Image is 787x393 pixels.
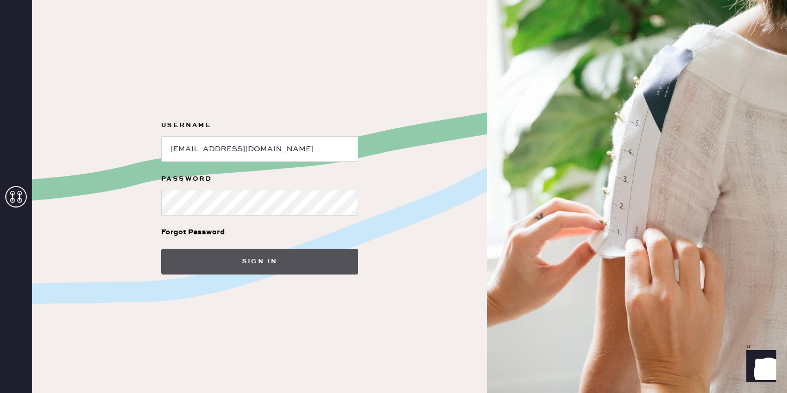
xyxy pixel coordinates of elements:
div: Forgot Password [161,226,225,238]
input: e.g. john@doe.com [161,136,358,162]
label: Password [161,173,358,186]
a: Forgot Password [161,216,225,249]
iframe: Front Chat [736,345,782,391]
button: Sign in [161,249,358,275]
label: Username [161,119,358,132]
